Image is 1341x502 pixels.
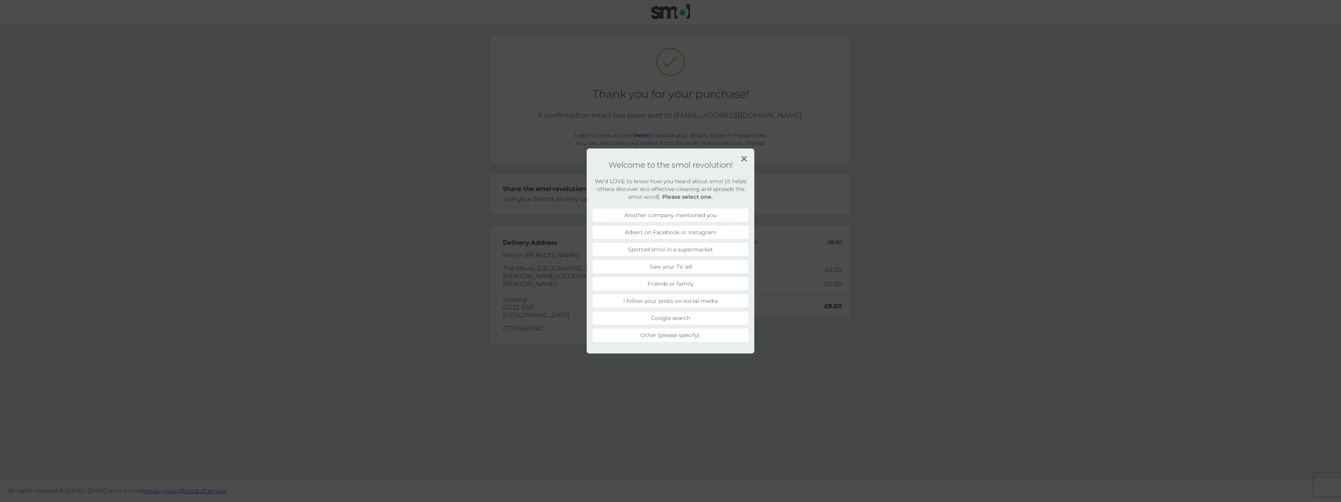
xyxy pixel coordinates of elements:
[593,311,748,325] li: Google search
[593,243,748,256] li: Spotted smol in a supermarket
[593,329,748,342] li: Other (please specify).
[593,260,748,273] li: Saw your TV ad
[593,226,748,239] li: Advert on Facebook or Instagram
[593,177,748,201] h2: We’d LOVE to know how you heard about smol (it helps others discover eco-effective cleaning and s...
[593,209,748,222] li: Another company mentioned you
[593,277,748,290] li: Friends or family
[662,193,713,200] strong: Please select one.
[593,294,748,308] li: I follow your posts on social media
[741,156,747,162] img: close
[593,160,748,170] h1: Welcome to the smol revolution!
